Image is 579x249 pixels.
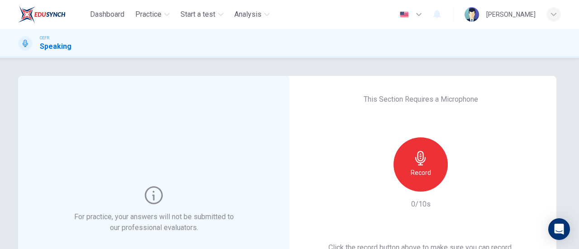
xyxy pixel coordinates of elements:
div: Open Intercom Messenger [548,218,570,240]
span: Practice [135,9,161,20]
div: [PERSON_NAME] [486,9,536,20]
button: Start a test [177,6,227,23]
h6: For practice, your answers will not be submitted to our professional evaluators. [72,211,236,233]
button: Record [394,137,448,192]
img: EduSynch logo [18,5,66,23]
a: EduSynch logo [18,5,86,23]
h1: Speaking [40,41,71,52]
img: en [399,11,410,18]
span: Analysis [234,9,261,20]
img: Profile picture [465,7,479,22]
span: Dashboard [90,9,124,20]
h6: Record [411,167,431,178]
button: Dashboard [86,6,128,23]
button: Analysis [231,6,273,23]
span: Start a test [180,9,215,20]
button: Practice [132,6,173,23]
h6: This Section Requires a Microphone [364,94,478,105]
span: CEFR [40,35,49,41]
h6: 0/10s [411,199,431,210]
